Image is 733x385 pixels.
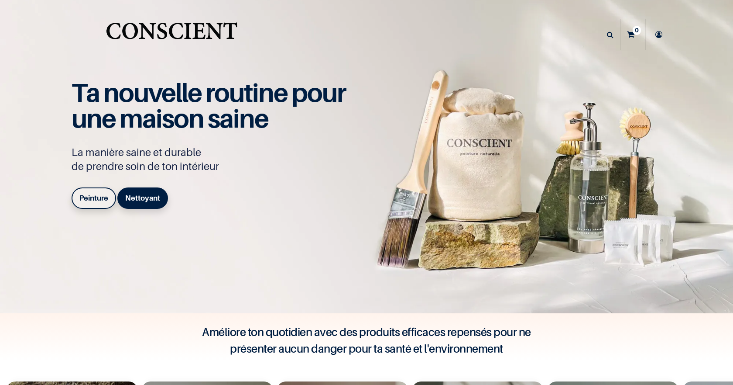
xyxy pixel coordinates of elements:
[72,187,116,208] a: Peinture
[621,19,645,50] a: 0
[104,17,239,52] a: Logo of Conscient
[72,146,355,173] p: La manière saine et durable de prendre soin de ton intérieur
[72,77,346,134] span: Ta nouvelle routine pour une maison saine
[688,329,729,370] iframe: Tidio Chat
[104,17,239,52] img: Conscient
[125,194,160,202] b: Nettoyant
[117,187,168,208] a: Nettoyant
[79,194,108,202] b: Peinture
[633,26,641,35] sup: 0
[192,324,541,357] h4: Améliore ton quotidien avec des produits efficaces repensés pour ne présenter aucun danger pour t...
